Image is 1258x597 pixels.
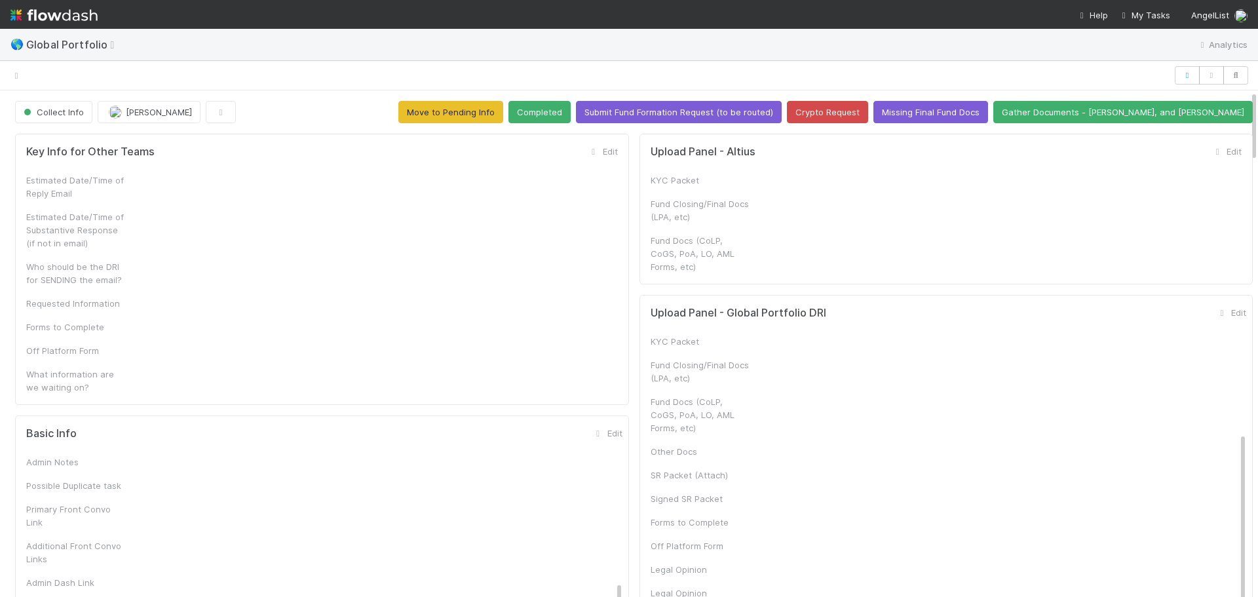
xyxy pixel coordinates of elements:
[587,146,618,157] a: Edit
[398,101,503,123] button: Move to Pending Info
[26,320,124,334] div: Forms to Complete
[26,427,77,440] h5: Basic Info
[651,539,749,552] div: Off Platform Form
[1234,9,1248,22] img: avatar_28c6a484-83f6-4d9b-aa3b-1410a709a33e.png
[26,145,155,159] h5: Key Info for Other Teams
[1077,9,1108,22] div: Help
[651,358,749,385] div: Fund Closing/Final Docs (LPA, etc)
[10,4,98,26] img: logo-inverted-e16ddd16eac7371096b0.svg
[26,260,124,286] div: Who should be the DRI for SENDING the email?
[26,503,124,529] div: Primary Front Convo Link
[26,297,124,310] div: Requested Information
[98,101,200,123] button: [PERSON_NAME]
[576,101,782,123] button: Submit Fund Formation Request (to be routed)
[651,445,749,458] div: Other Docs
[126,107,192,117] span: [PERSON_NAME]
[1211,146,1242,157] a: Edit
[651,563,749,576] div: Legal Opinion
[26,479,124,492] div: Possible Duplicate task
[651,469,749,482] div: SR Packet (Attach)
[651,174,749,187] div: KYC Packet
[26,368,124,394] div: What information are we waiting on?
[993,101,1253,123] button: Gather Documents - [PERSON_NAME], and [PERSON_NAME]
[109,106,122,119] img: avatar_cd4e5e5e-3003-49e5-bc76-fd776f359de9.png
[651,234,749,273] div: Fund Docs (CoLP, CoGS, PoA, LO, AML Forms, etc)
[26,576,124,589] div: Admin Dash Link
[10,39,24,50] span: 🌎
[651,492,749,505] div: Signed SR Packet
[26,174,124,200] div: Estimated Date/Time of Reply Email
[787,101,868,123] button: Crypto Request
[26,38,126,51] span: Global Portfolio
[592,428,622,438] a: Edit
[651,197,749,223] div: Fund Closing/Final Docs (LPA, etc)
[1215,307,1246,318] a: Edit
[651,145,755,159] h5: Upload Panel - Altius
[1118,9,1170,22] a: My Tasks
[651,395,749,434] div: Fund Docs (CoLP, CoGS, PoA, LO, AML Forms, etc)
[1118,10,1170,20] span: My Tasks
[873,101,988,123] button: Missing Final Fund Docs
[26,539,124,566] div: Additional Front Convo Links
[26,344,124,357] div: Off Platform Form
[1196,37,1248,52] a: Analytics
[651,516,749,529] div: Forms to Complete
[508,101,571,123] button: Completed
[651,335,749,348] div: KYC Packet
[26,455,124,469] div: Admin Notes
[1191,10,1229,20] span: AngelList
[651,307,826,320] h5: Upload Panel - Global Portfolio DRI
[26,210,124,250] div: Estimated Date/Time of Substantive Response (if not in email)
